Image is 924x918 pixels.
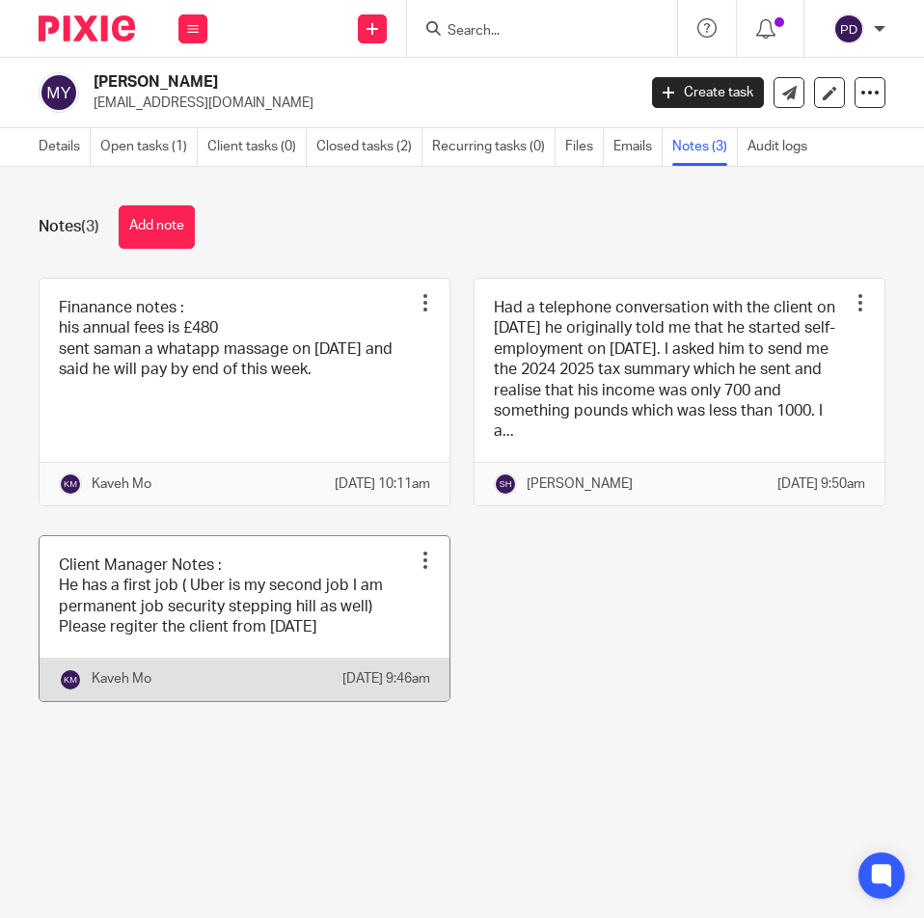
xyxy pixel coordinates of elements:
[39,217,99,237] h1: Notes
[81,219,99,234] span: (3)
[446,23,619,40] input: Search
[94,72,517,93] h2: [PERSON_NAME]
[316,128,422,166] a: Closed tasks (2)
[92,474,151,494] p: Kaveh Mo
[335,474,430,494] p: [DATE] 10:11am
[119,205,195,249] button: Add note
[613,128,663,166] a: Emails
[39,128,91,166] a: Details
[94,94,623,113] p: [EMAIL_ADDRESS][DOMAIN_NAME]
[652,77,764,108] a: Create task
[207,128,307,166] a: Client tasks (0)
[565,128,604,166] a: Files
[342,669,430,688] p: [DATE] 9:46am
[777,474,865,494] p: [DATE] 9:50am
[39,72,79,113] img: svg%3E
[833,13,864,44] img: svg%3E
[432,128,556,166] a: Recurring tasks (0)
[92,669,151,688] p: Kaveh Mo
[747,128,817,166] a: Audit logs
[39,15,135,41] img: Pixie
[527,474,633,494] p: [PERSON_NAME]
[59,472,82,496] img: svg%3E
[100,128,198,166] a: Open tasks (1)
[59,668,82,691] img: svg%3E
[494,472,517,496] img: svg%3E
[672,128,738,166] a: Notes (3)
